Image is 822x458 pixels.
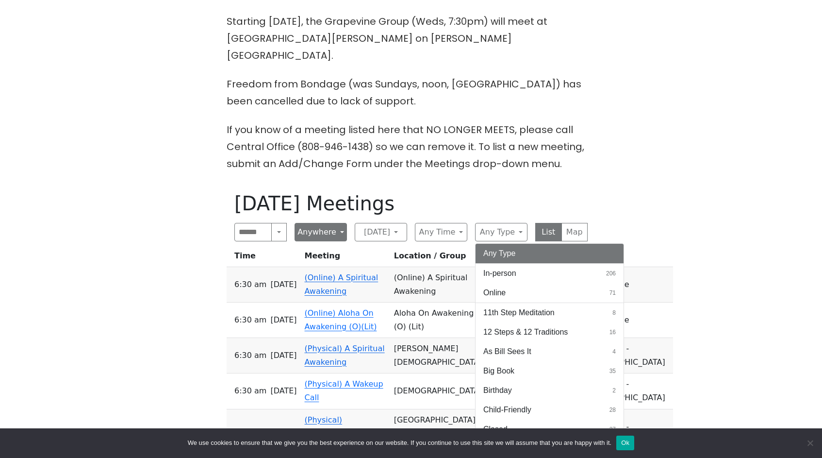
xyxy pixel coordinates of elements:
a: (Online) Aloha On Awakening (O)(Lit) [305,308,377,331]
th: Region [579,249,673,267]
button: Child-Friendly28 results [476,400,624,420]
span: 28 results [609,406,616,414]
button: Closed27 results [476,420,624,439]
span: 16 results [609,328,616,337]
a: (Physical) A Wakeup Call [305,379,383,402]
span: 2 results [612,386,616,395]
button: Any Type [475,223,527,241]
button: Ok [616,436,634,450]
td: [PERSON_NAME][DEMOGRAPHIC_DATA] [390,338,486,373]
span: 35 results [609,367,616,375]
span: 27 results [609,425,616,434]
span: 6:30 AM [234,313,266,327]
button: 11th Step Meditation8 results [476,303,624,322]
button: As Bill Sees It4 results [476,342,624,361]
span: In-person [483,268,516,279]
span: [DATE] [270,384,296,398]
span: As Bill Sees It [483,346,531,357]
button: Any Type [476,244,624,263]
button: Online71 results [476,283,624,303]
h1: [DATE] Meetings [234,192,588,215]
input: Search [234,223,272,241]
button: Search [271,223,287,241]
button: Anywhere [295,223,347,241]
span: [DATE] [270,278,296,291]
span: 8 results [612,308,616,317]
td: District 01 - [GEOGRAPHIC_DATA] [579,338,673,373]
span: 6:30 AM [234,349,266,362]
button: Any Time [415,223,467,241]
td: Aloha On Awakening (O) (Lit) [390,303,486,338]
button: Big Book35 results [476,361,624,381]
td: (Online) A Spiritual Awakening [390,267,486,303]
td: Cyberspace [579,267,673,303]
button: In-person206 results [476,264,624,283]
button: Map [561,223,588,241]
span: 71 results [609,288,616,297]
span: Big Book [483,365,514,377]
p: Freedom from Bondage (was Sundays, noon, [GEOGRAPHIC_DATA]) has been cancelled due to lack of sup... [227,76,595,110]
span: 6:30 AM [234,278,266,291]
span: 6:30 AM [234,384,266,398]
button: [DATE] [355,223,407,241]
a: (Online) A Spiritual Awakening [305,273,378,296]
p: If you know of a meeting listed here that NO LONGER MEETS, please call Central Office (808-946-14... [227,121,595,172]
a: (Physical) A Spiritual Awakening [305,344,385,367]
th: Time [227,249,301,267]
span: Child-Friendly [483,404,531,416]
td: Cyberspace [579,303,673,338]
span: [DATE] [270,427,296,441]
span: [DATE] [270,349,296,362]
a: (Physical) [GEOGRAPHIC_DATA] Morning Meditation [305,415,386,452]
span: 206 results [606,269,616,278]
td: [DEMOGRAPHIC_DATA] [390,373,486,409]
span: Online [483,287,506,299]
button: 12 Steps & 12 Traditions16 results [476,322,624,342]
td: District 02 - [GEOGRAPHIC_DATA] [579,373,673,409]
th: Meeting [301,249,390,267]
span: Closed [483,424,508,435]
span: No [805,438,815,448]
span: 6:30 AM [234,427,266,441]
span: 4 results [612,347,616,356]
span: We use cookies to ensure that we give you the best experience on our website. If you continue to ... [188,438,611,448]
span: 11th Step Meditation [483,307,555,319]
button: List [535,223,562,241]
span: Birthday [483,385,512,396]
span: [DATE] [270,313,296,327]
p: Starting [DATE], the Grapevine Group (Weds, 7:30pm) will meet at [GEOGRAPHIC_DATA][PERSON_NAME] o... [227,13,595,64]
th: Location / Group [390,249,486,267]
button: Birthday2 results [476,381,624,400]
span: 12 Steps & 12 Traditions [483,326,568,338]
